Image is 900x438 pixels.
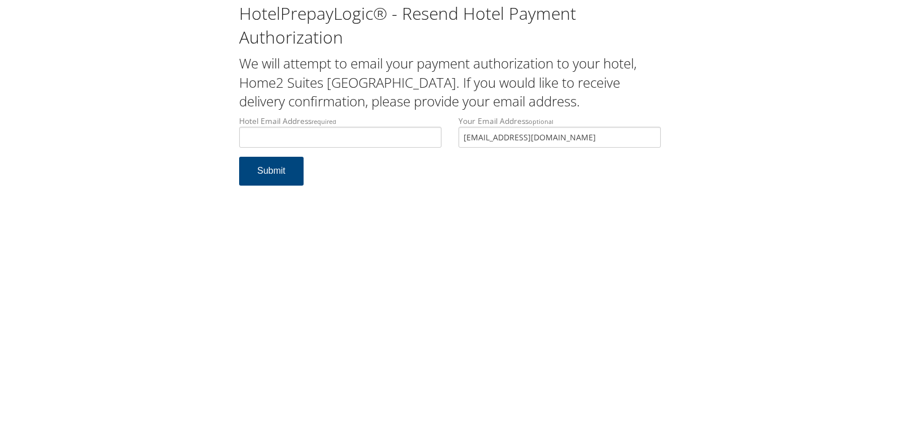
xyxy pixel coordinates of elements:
input: Hotel Email Addressrequired [239,127,442,148]
small: optional [529,117,553,126]
label: Your Email Address [458,115,661,148]
h1: HotelPrepayLogic® - Resend Hotel Payment Authorization [239,2,661,49]
label: Hotel Email Address [239,115,442,148]
button: Submit [239,157,304,186]
h2: We will attempt to email your payment authorization to your hotel, Home2 Suites [GEOGRAPHIC_DATA]... [239,54,661,111]
input: Your Email Addressoptional [458,127,661,148]
small: required [311,117,336,126]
